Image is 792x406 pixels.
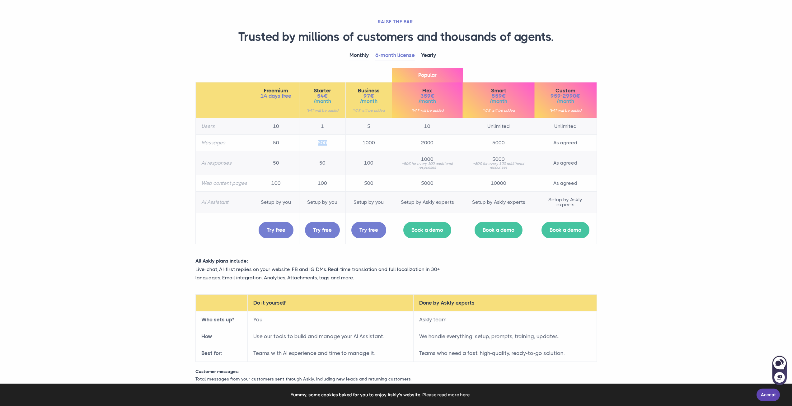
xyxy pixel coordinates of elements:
[195,134,253,151] th: Messages
[247,311,413,328] td: You
[305,222,340,238] a: Try free
[757,389,780,401] a: Accept
[195,118,253,134] th: Users
[195,345,247,362] th: Best for:
[195,258,248,264] strong: All Askly plans include:
[247,295,413,311] th: Do it yourself
[413,295,597,311] th: Done by Askly experts
[392,191,463,213] td: Setup by Askly experts
[247,345,413,362] td: Teams with AI experience and time to manage it.
[9,390,752,399] span: Yummy, some cookies baked for you to enjoy Askly's website.
[469,109,528,112] small: *VAT will be added
[253,191,299,213] td: Setup by you
[469,88,528,93] span: Smart
[345,151,392,175] td: 100
[195,369,239,374] strong: Customer messages:
[398,88,457,93] span: Flex
[195,19,597,25] h2: RAISE THE BAR.
[392,175,463,191] td: 5000
[398,162,457,169] small: +50€ for every 100 additional responses
[305,93,340,99] span: 54€
[191,376,602,383] p: Total messages from your customers sent through Askly. Including new leads and returning customers.
[421,51,436,60] a: Yearly
[398,157,457,162] span: 1000
[463,175,534,191] td: 10000
[259,222,293,238] a: Try free
[305,88,340,93] span: Starter
[195,265,460,282] p: Live-chat, AI-first replies on your website, FB and IG DMs. Real-time translation and full locali...
[195,328,247,345] th: How
[392,134,463,151] td: 2000
[351,93,386,99] span: 97€
[253,151,299,175] td: 50
[540,181,591,186] span: As agreed
[195,151,253,175] th: AI responses
[540,99,591,104] span: /month
[195,191,253,213] th: AI Assistant
[259,93,293,99] span: 14 days free
[351,88,386,93] span: Business
[413,345,597,362] td: Teams who need a fast, high-quality, ready-to-go solution.
[195,175,253,191] th: Web content pages
[247,328,413,345] td: Use our tools to build and manage your AI Assistant.
[540,161,591,166] span: As agreed
[469,162,528,169] small: +50€ for every 100 additional responses
[259,88,293,93] span: Freemium
[469,93,528,99] span: 559€
[351,99,386,104] span: /month
[413,311,597,328] td: Askly team
[463,118,534,134] td: Unlimited
[345,134,392,151] td: 1000
[534,134,597,151] td: As agreed
[299,151,345,175] td: 50
[398,99,457,104] span: /month
[253,118,299,134] td: 10
[299,175,345,191] td: 100
[345,118,392,134] td: 5
[345,175,392,191] td: 500
[540,93,591,99] span: 959-2990€
[195,30,597,44] h1: Trusted by millions of customers and thousands of agents.
[195,311,247,328] th: Who sets up?
[413,328,597,345] td: We handle everything: setup, prompts, training, updates.
[540,109,591,112] small: *VAT will be added
[299,118,345,134] td: 1
[475,222,523,238] a: Book a demo
[469,99,528,104] span: /month
[534,118,597,134] td: Unlimited
[392,118,463,134] td: 10
[541,222,589,238] a: Book a demo
[351,222,386,238] a: Try free
[305,109,340,112] small: *VAT will be added
[403,222,451,238] a: Book a demo
[345,191,392,213] td: Setup by you
[469,157,528,162] span: 5000
[398,93,457,99] span: 359€
[253,175,299,191] td: 100
[772,355,787,386] iframe: Askly chat
[540,88,591,93] span: Custom
[421,390,471,399] a: learn more about cookies
[463,134,534,151] td: 5000
[299,191,345,213] td: Setup by you
[534,191,597,213] td: Setup by Askly experts
[299,134,345,151] td: 500
[253,134,299,151] td: 50
[305,99,340,104] span: /month
[398,109,457,112] small: *VAT will be added
[392,68,463,82] span: Popular
[349,51,369,60] a: Monthly
[351,109,386,112] small: *VAT will be added
[463,191,534,213] td: Setup by Askly experts
[375,51,415,60] a: 6-month license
